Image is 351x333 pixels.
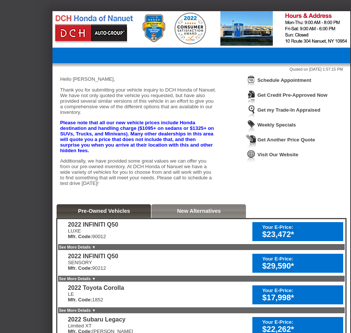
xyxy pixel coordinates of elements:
div: Quoted on [DATE] 1:57:15 PM [60,67,343,71]
a: Schedule Appointment [257,77,311,83]
a: See More Details ▼ [59,276,96,281]
div: 2022 Subaru Legacy [68,316,133,323]
img: Icon_GetQuote.png [246,135,256,148]
a: See More Details ▼ [59,308,96,313]
div: 2022 INFINITI Q50 [68,221,118,228]
div: 2022 Toyota Corolla [68,285,124,291]
div: Your E-Price: [262,224,339,230]
img: Icon_CreditApproval.png [246,90,256,104]
a: Get Credit Pre-Approved Now [257,92,327,98]
div: Your E-Price: [262,319,339,325]
a: Get Another Price Quote [257,137,315,143]
img: Icon_WeeklySpecials.png [246,120,256,134]
div: LUXE 90012 [68,228,118,239]
div: LE 1852 [68,291,124,302]
p: Additionally, we have provided some great values we can offer you from our pre-owned inventory. A... [60,158,216,186]
img: Icon_TradeInAppraisal.png [246,105,256,119]
p: Hello [PERSON_NAME], [60,76,216,82]
b: Mfr. Code: [68,265,92,271]
a: Get my Trade-In Appraised [257,107,320,113]
img: Icon_VisitWebsite.png [246,150,256,163]
strong: Please note that all our new vehicle prices include Honda destination and handling charge ($1095+... [60,120,214,153]
div: SENSORY 90212 [68,260,118,271]
p: Thank you for submitting your vehicle inquiry to DCH Honda of Nanuet. We have not only quoted the... [60,87,216,115]
img: Icon_ScheduleAppointment.png [246,75,256,89]
div: $23,472* [262,230,339,239]
div: Your E-Price: [262,256,339,262]
a: See More Details ▼ [59,245,96,249]
b: Mfr. Code: [68,234,92,239]
a: Weekly Specials [257,122,296,128]
b: Mfr. Code: [68,297,92,302]
a: Pre-Owned Vehicles [78,208,130,214]
a: Visit Our Website [257,152,298,157]
div: 2022 INFINITI Q50 [68,253,118,260]
a: New Alternatives [177,208,221,214]
div: $29,590* [262,262,339,271]
div: $17,998* [262,293,339,302]
div: Your E-Price: [262,288,339,293]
